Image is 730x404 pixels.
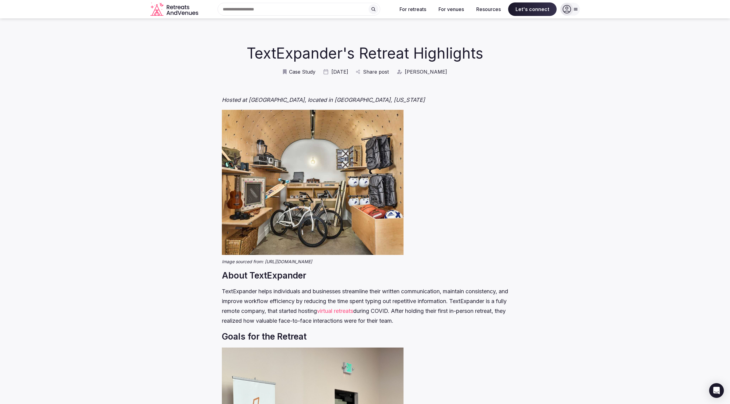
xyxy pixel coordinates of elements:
svg: Retreats and Venues company logo [150,2,199,16]
a: virtual retreats [317,308,353,314]
img: Catbird-image-game-room-laid-out [222,110,404,255]
h2: Goals for the Retreat [222,331,508,343]
a: Visit the homepage [150,2,199,16]
button: Resources [471,2,506,16]
span: [PERSON_NAME] [405,68,447,75]
h2: About TextExpander [222,270,508,282]
h1: TextExpander's Retreat Highlights [240,43,490,63]
button: For venues [434,2,469,16]
span: Share post [363,68,389,75]
button: For retreats [395,2,431,16]
a: [PERSON_NAME] [396,68,447,75]
div: Open Intercom Messenger [709,383,724,398]
p: TextExpander helps individuals and businesses streamline their written communication, maintain co... [222,287,508,326]
a: Case Study [283,68,315,75]
span: Case Study [289,68,315,75]
span: Let's connect [508,2,557,16]
em: Hosted at [GEOGRAPHIC_DATA], located in [GEOGRAPHIC_DATA], [US_STATE] [222,97,425,103]
em: Image sourced from: [URL][DOMAIN_NAME] [222,259,312,264]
